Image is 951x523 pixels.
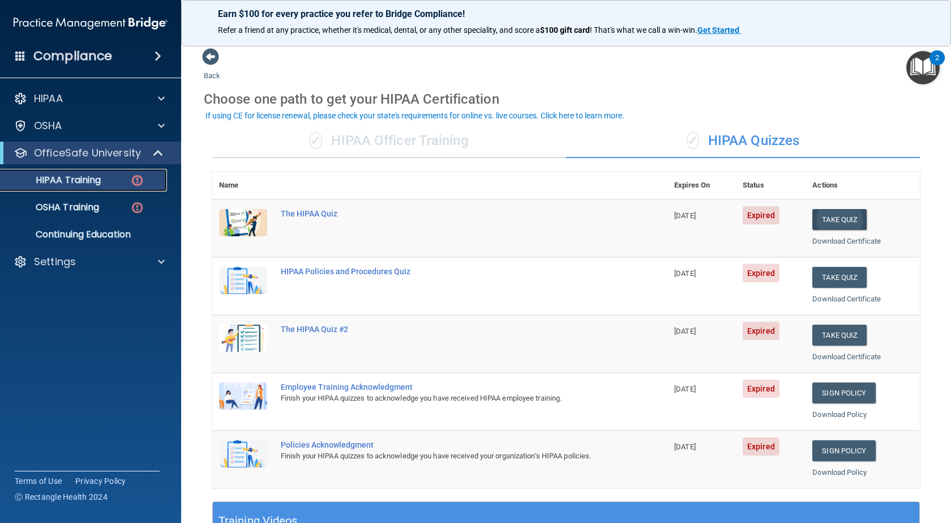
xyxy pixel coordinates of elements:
[736,172,806,199] th: Status
[7,175,101,186] p: HIPAA Training
[812,237,881,245] a: Download Certificate
[212,172,274,199] th: Name
[935,58,939,73] div: 2
[667,172,736,199] th: Expires On
[204,83,928,116] div: Choose one path to get your HIPAA Certification
[674,211,696,220] span: [DATE]
[906,51,940,84] button: Open Resource Center, 2 new notifications
[743,264,779,282] span: Expired
[812,468,867,477] a: Download Policy
[743,437,779,456] span: Expired
[281,209,611,218] div: The HIPAA Quiz
[812,382,875,403] a: Sign Policy
[15,491,108,503] span: Ⓒ Rectangle Health 2024
[674,327,696,335] span: [DATE]
[14,146,164,160] a: OfficeSafe University
[205,112,624,120] div: If using CE for license renewal, please check your state's requirements for online vs. live cours...
[218,25,540,35] span: Refer a friend at any practice, whether it's medical, dental, or any other speciality, and score a
[743,322,779,340] span: Expired
[743,380,779,398] span: Expired
[812,440,875,461] a: Sign Policy
[34,255,76,269] p: Settings
[812,295,881,303] a: Download Certificate
[812,352,881,361] a: Download Certificate
[130,201,144,215] img: danger-circle.6113f641.png
[281,392,611,405] div: Finish your HIPAA quizzes to acknowledge you have received HIPAA employee training.
[7,202,99,213] p: OSHA Training
[540,25,590,35] strong: $100 gift card
[14,92,165,105] a: HIPAA
[204,110,626,121] button: If using CE for license renewal, please check your state's requirements for online vs. live cours...
[204,58,220,80] a: Back
[697,25,741,35] a: Get Started
[34,92,63,105] p: HIPAA
[590,25,697,35] span: ! That's what we call a win-win.
[14,12,168,35] img: PMB logo
[218,8,914,19] p: Earn $100 for every practice you refer to Bridge Compliance!
[14,255,165,269] a: Settings
[34,119,62,133] p: OSHA
[281,449,611,463] div: Finish your HIPAA quizzes to acknowledge you have received your organization’s HIPAA policies.
[812,267,867,288] button: Take Quiz
[697,25,739,35] strong: Get Started
[812,410,867,419] a: Download Policy
[674,385,696,393] span: [DATE]
[310,132,322,149] span: ✓
[281,382,611,392] div: Employee Training Acknowledgment
[812,209,867,230] button: Take Quiz
[281,325,611,334] div: The HIPAA Quiz #2
[687,132,699,149] span: ✓
[743,206,779,224] span: Expired
[75,475,126,487] a: Privacy Policy
[806,172,920,199] th: Actions
[674,443,696,451] span: [DATE]
[212,124,566,158] div: HIPAA Officer Training
[281,267,611,276] div: HIPAA Policies and Procedures Quiz
[566,124,920,158] div: HIPAA Quizzes
[281,440,611,449] div: Policies Acknowledgment
[34,146,141,160] p: OfficeSafe University
[15,475,62,487] a: Terms of Use
[33,48,112,64] h4: Compliance
[674,269,696,278] span: [DATE]
[130,173,144,188] img: danger-circle.6113f641.png
[7,229,162,240] p: Continuing Education
[812,325,867,346] button: Take Quiz
[14,119,165,133] a: OSHA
